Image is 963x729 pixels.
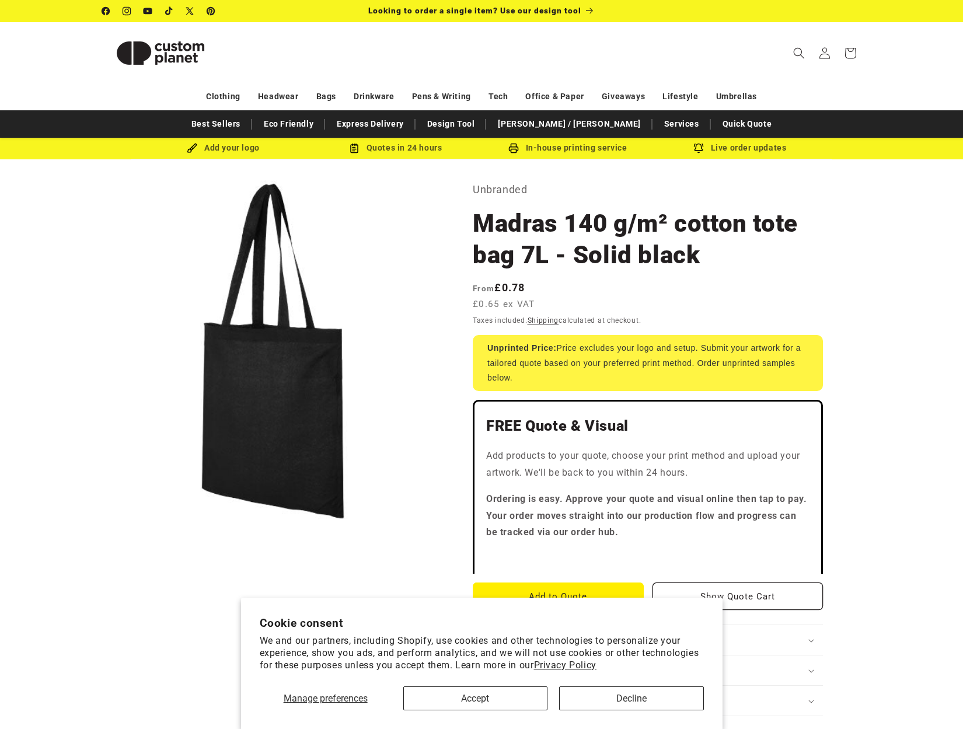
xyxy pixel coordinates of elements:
[187,143,197,154] img: Brush Icon
[486,417,810,435] h2: FREE Quote & Visual
[260,616,704,630] h2: Cookie consent
[412,86,471,107] a: Pens & Writing
[137,141,309,155] div: Add your logo
[473,281,525,294] strong: £0.78
[186,114,246,134] a: Best Sellers
[473,315,823,326] div: Taxes included. calculated at checkout.
[473,335,823,391] div: Price excludes your logo and setup. Submit your artwork for a tailored quote based on your prefer...
[260,635,704,671] p: We and our partners, including Shopify, use cookies and other technologies to personalize your ex...
[528,316,559,325] a: Shipping
[258,86,299,107] a: Headwear
[662,86,698,107] a: Lifestyle
[658,114,705,134] a: Services
[206,86,240,107] a: Clothing
[258,114,319,134] a: Eco Friendly
[486,550,810,562] iframe: Customer reviews powered by Trustpilot
[473,208,823,271] h1: Madras 140 g/m² cotton tote bag 7L - Solid black
[473,180,823,199] p: Unbranded
[354,86,394,107] a: Drinkware
[331,114,410,134] a: Express Delivery
[654,141,826,155] div: Live order updates
[786,40,812,66] summary: Search
[473,582,644,610] button: Add to Quote
[421,114,481,134] a: Design Tool
[716,86,757,107] a: Umbrellas
[559,686,703,710] button: Decline
[486,448,810,482] p: Add products to your quote, choose your print method and upload your artwork. We'll be back to yo...
[508,143,519,154] img: In-house printing
[534,660,596,671] a: Privacy Policy
[403,686,547,710] button: Accept
[487,343,557,353] strong: Unprinted Price:
[473,298,535,311] span: £0.65 ex VAT
[102,180,444,522] media-gallery: Gallery Viewer
[525,86,584,107] a: Office & Paper
[492,114,646,134] a: [PERSON_NAME] / [PERSON_NAME]
[473,284,494,293] span: From
[284,693,368,704] span: Manage preferences
[368,6,581,15] span: Looking to order a single item? Use our design tool
[717,114,778,134] a: Quick Quote
[653,582,824,610] button: Show Quote Cart
[693,143,704,154] img: Order updates
[309,141,481,155] div: Quotes in 24 hours
[349,143,360,154] img: Order Updates Icon
[98,22,224,83] a: Custom Planet
[316,86,336,107] a: Bags
[602,86,645,107] a: Giveaways
[260,686,392,710] button: Manage preferences
[489,86,508,107] a: Tech
[102,27,219,79] img: Custom Planet
[481,141,654,155] div: In-house printing service
[486,493,807,538] strong: Ordering is easy. Approve your quote and visual online then tap to pay. Your order moves straight...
